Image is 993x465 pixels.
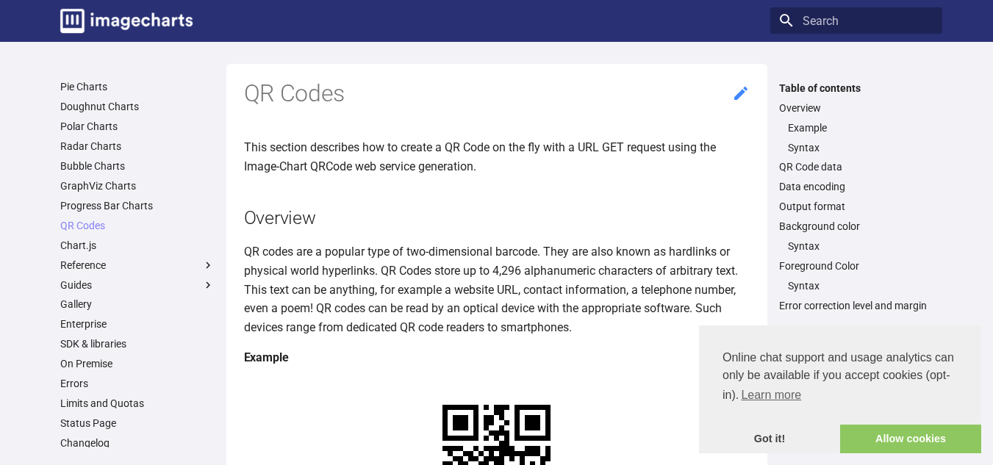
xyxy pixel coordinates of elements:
[779,220,933,233] a: Background color
[60,9,193,33] img: logo
[60,417,215,430] a: Status Page
[779,200,933,213] a: Output format
[60,337,215,350] a: SDK & libraries
[699,325,981,453] div: cookieconsent
[779,259,933,273] a: Foreground Color
[244,138,750,176] p: This section describes how to create a QR Code on the fly with a URL GET request using the Image-...
[779,239,933,253] nav: Background color
[723,349,958,406] span: Online chat support and usage analytics can only be available if you accept cookies (opt-in).
[788,279,933,292] a: Syntax
[60,120,215,133] a: Polar Charts
[60,436,215,450] a: Changelog
[779,121,933,154] nav: Overview
[779,160,933,173] a: QR Code data
[60,317,215,331] a: Enterprise
[60,100,215,113] a: Doughnut Charts
[788,141,933,154] a: Syntax
[60,80,215,93] a: Pie Charts
[770,7,942,34] input: Search
[60,239,215,252] a: Chart.js
[60,377,215,390] a: Errors
[779,299,933,312] a: Error correction level and margin
[60,219,215,232] a: QR Codes
[60,278,215,292] label: Guides
[60,397,215,410] a: Limits and Quotas
[779,180,933,193] a: Data encoding
[779,279,933,292] nav: Foreground Color
[788,239,933,253] a: Syntax
[244,79,750,109] h1: QR Codes
[60,199,215,212] a: Progress Bar Charts
[244,348,750,367] h4: Example
[60,259,215,272] label: Reference
[788,121,933,134] a: Example
[54,3,198,39] a: Image-Charts documentation
[770,82,942,95] label: Table of contents
[770,82,942,313] nav: Table of contents
[60,140,215,153] a: Radar Charts
[779,101,933,115] a: Overview
[244,205,750,231] h2: Overview
[60,357,215,370] a: On Premise
[244,242,750,336] p: QR codes are a popular type of two-dimensional barcode. They are also known as hardlinks or physi...
[840,425,981,454] a: allow cookies
[60,159,215,173] a: Bubble Charts
[60,298,215,311] a: Gallery
[739,384,803,406] a: learn more about cookies
[699,425,840,454] a: dismiss cookie message
[60,179,215,192] a: GraphViz Charts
